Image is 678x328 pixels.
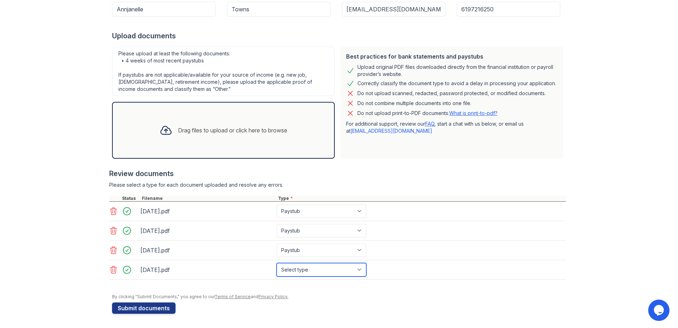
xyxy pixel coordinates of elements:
[357,110,498,117] p: Do not upload print-to-PDF documents.
[346,120,557,135] p: For additional support, review our , start a chat with us below, or email us at
[140,206,274,217] div: [DATE].pdf
[357,64,557,78] div: Upload original PDF files downloaded directly from the financial institution or payroll provider’...
[112,294,566,300] div: By clicking "Submit Documents," you agree to our and
[350,128,432,134] a: [EMAIL_ADDRESS][DOMAIN_NAME]
[109,181,566,188] div: Please select a type for each document uploaded and resolve any errors.
[357,89,546,98] div: Do not upload scanned, redacted, password protected, or modified documents.
[121,196,140,201] div: Status
[112,31,566,41] div: Upload documents
[215,294,251,299] a: Terms of Service
[425,121,434,127] a: FAQ
[112,302,176,314] button: Submit documents
[277,196,566,201] div: Type
[109,169,566,179] div: Review documents
[112,47,335,96] div: Please upload at least the following documents: • 4 weeks of most recent paystubs If paystubs are...
[178,126,287,135] div: Drag files to upload or click here to browse
[449,110,498,116] a: What is print-to-pdf?
[140,225,274,236] div: [DATE].pdf
[648,300,671,321] iframe: chat widget
[357,99,471,108] div: Do not combine multiple documents into one file.
[357,79,556,88] div: Correctly classify the document type to avoid a delay in processing your application.
[259,294,288,299] a: Privacy Policy.
[140,264,274,275] div: [DATE].pdf
[140,245,274,256] div: [DATE].pdf
[140,196,277,201] div: Filename
[346,52,557,61] div: Best practices for bank statements and paystubs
